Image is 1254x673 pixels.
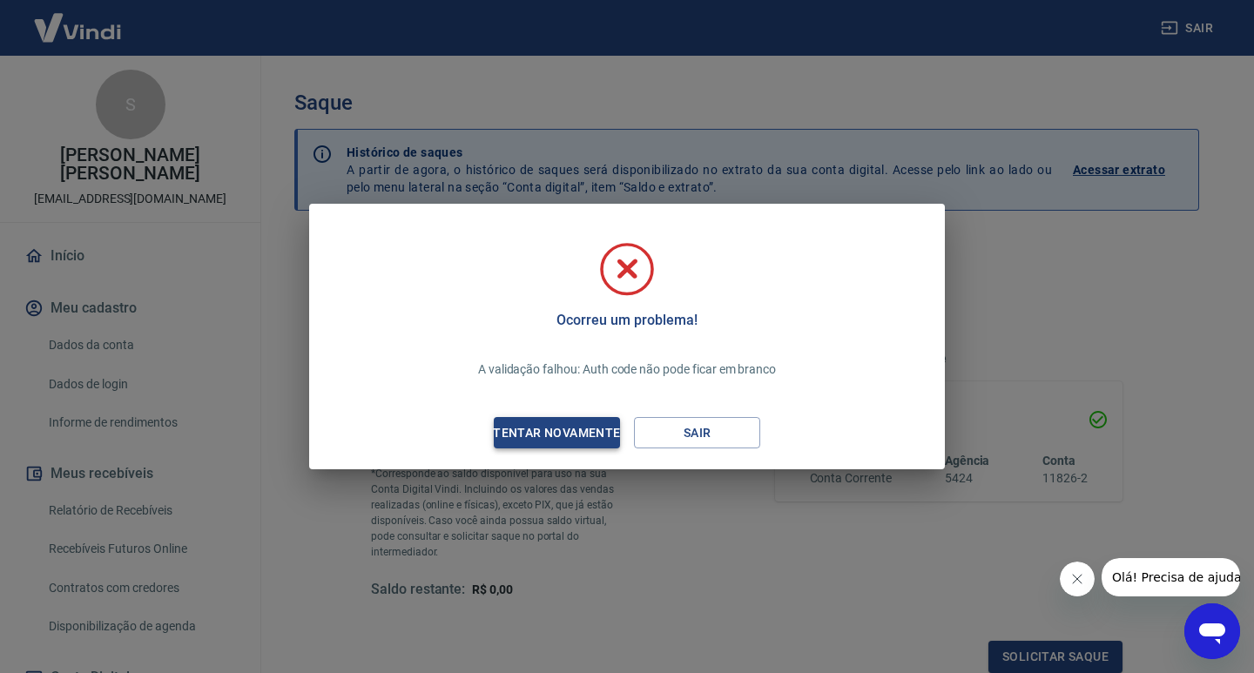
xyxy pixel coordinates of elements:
button: Tentar novamente [494,417,620,449]
button: Sair [634,417,760,449]
div: Tentar novamente [472,422,641,444]
iframe: Mensagem da empresa [1102,558,1240,596]
iframe: Fechar mensagem [1060,562,1095,596]
iframe: Botão para abrir a janela de mensagens [1184,603,1240,659]
h5: Ocorreu um problema! [556,312,697,329]
span: Olá! Precisa de ajuda? [10,12,146,26]
p: A validação falhou: Auth code não pode ficar em branco [478,360,776,379]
